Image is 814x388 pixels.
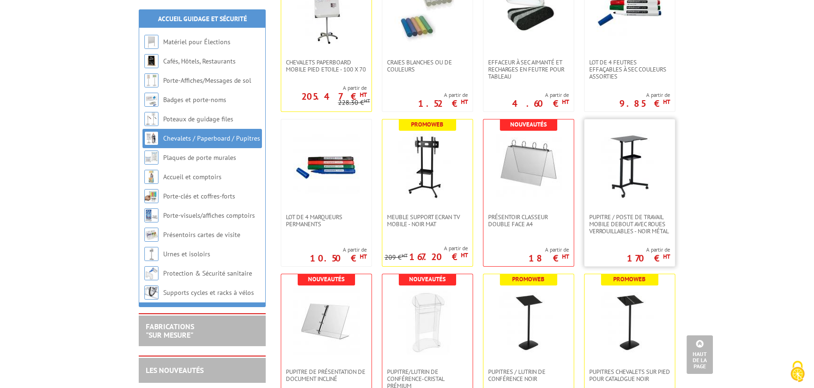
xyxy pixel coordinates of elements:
img: Présentoirs cartes de visite [144,228,158,242]
img: Cookies (fenêtre modale) [786,360,809,383]
a: FABRICATIONS"Sur Mesure" [146,322,194,340]
p: 167.20 € [409,254,468,260]
img: Poteaux de guidage files [144,112,158,126]
p: 9.85 € [619,101,670,106]
a: Badges et porte-noms [163,95,226,104]
img: Porte-clés et coffres-forts [144,189,158,203]
img: Matériel pour Élections [144,35,158,49]
a: Meuble Support Ecran TV Mobile - Noir Mat [382,214,473,228]
a: Accueil Guidage et Sécurité [158,15,247,23]
img: Cafés, Hôtels, Restaurants [144,54,158,68]
img: Pupitre / Poste de travail mobile debout avec roues verrouillables - Noir métal [597,134,663,199]
a: Pupitre de présentation de document incliné [281,368,371,382]
p: 228.30 € [338,99,370,106]
sup: HT [663,98,670,106]
b: Promoweb [411,120,443,128]
p: 205.47 € [301,94,367,99]
span: Pupitres / lutrin de conférence Noir [488,368,569,382]
b: Promoweb [613,275,646,283]
img: Pupitre de présentation de document incliné [293,288,359,354]
p: 18 € [529,255,569,261]
img: Meuble Support Ecran TV Mobile - Noir Mat [395,134,460,199]
sup: HT [360,91,367,99]
span: Chevalets Paperboard Mobile Pied Etoile - 100 x 70 [286,59,367,73]
a: LES NOUVEAUTÉS [146,365,204,375]
a: Pupitre / Poste de travail mobile debout avec roues verrouillables - Noir métal [585,214,675,235]
a: Porte-clés et coffres-forts [163,192,235,200]
a: Accueil et comptoirs [163,173,221,181]
img: Accueil et comptoirs [144,170,158,184]
a: Cafés, Hôtels, Restaurants [163,57,236,65]
a: Urnes et isoloirs [163,250,210,258]
a: PUPITRES CHEVALETS SUR PIED POUR CATALOGUE NOIR [585,368,675,382]
img: Présentoir classeur double face A4 [496,134,561,196]
sup: HT [360,253,367,261]
img: Porte-visuels/affiches comptoirs [144,208,158,222]
span: A partir de [619,91,670,99]
a: Matériel pour Élections [163,38,230,46]
sup: HT [461,251,468,259]
img: Pupitres / lutrin de conférence Noir [496,288,561,354]
a: Présentoir classeur double face A4 [483,214,574,228]
a: Plaques de porte murales [163,153,236,162]
img: Plaques de porte murales [144,150,158,165]
b: Nouveautés [409,275,446,283]
span: Pupitre de présentation de document incliné [286,368,367,382]
span: PUPITRES CHEVALETS SUR PIED POUR CATALOGUE NOIR [589,368,670,382]
sup: HT [364,97,370,104]
span: Craies blanches ou de couleurs [387,59,468,73]
span: A partir de [385,245,468,252]
p: 209 € [385,254,408,261]
img: Chevalets / Paperboard / Pupitres [144,131,158,145]
a: Craies blanches ou de couleurs [382,59,473,73]
img: Protection & Sécurité sanitaire [144,266,158,280]
img: Urnes et isoloirs [144,247,158,261]
span: Présentoir classeur double face A4 [488,214,569,228]
img: Badges et porte-noms [144,93,158,107]
b: Nouveautés [308,275,345,283]
span: Lot de 4 feutres effaçables à sec couleurs assorties [589,59,670,80]
b: Promoweb [512,275,545,283]
span: A partir de [512,91,569,99]
a: Porte-visuels/affiches comptoirs [163,211,255,220]
button: Cookies (fenêtre modale) [781,356,814,388]
sup: HT [663,253,670,261]
span: Pupitre / Poste de travail mobile debout avec roues verrouillables - Noir métal [589,214,670,235]
a: Pupitres / lutrin de conférence Noir [483,368,574,382]
a: Supports cycles et racks à vélos [163,288,254,297]
a: Haut de la page [687,335,713,374]
img: Pupitre/Lutrin de conférence-Cristal Prémium [395,288,460,354]
a: Chevalets / Paperboard / Pupitres [163,134,260,143]
sup: HT [562,253,569,261]
img: PUPITRES CHEVALETS SUR PIED POUR CATALOGUE NOIR [597,288,663,354]
a: Lot de 4 marqueurs permanents [281,214,371,228]
p: 170 € [627,255,670,261]
p: 1.52 € [418,101,468,106]
span: A partir de [310,246,367,253]
p: 4.60 € [512,101,569,106]
img: Porte-Affiches/Messages de sol [144,73,158,87]
a: Chevalets Paperboard Mobile Pied Etoile - 100 x 70 [281,59,371,73]
span: A partir de [418,91,468,99]
p: 10.50 € [310,255,367,261]
b: Nouveautés [510,120,547,128]
a: Poteaux de guidage files [163,115,233,123]
span: A partir de [529,246,569,253]
sup: HT [461,98,468,106]
img: Supports cycles et racks à vélos [144,285,158,300]
a: Présentoirs cartes de visite [163,230,240,239]
span: Meuble Support Ecran TV Mobile - Noir Mat [387,214,468,228]
a: Porte-Affiches/Messages de sol [163,76,251,85]
sup: HT [562,98,569,106]
span: Lot de 4 marqueurs permanents [286,214,367,228]
img: Lot de 4 marqueurs permanents [293,134,359,199]
span: Effaceur à sec aimanté et recharges en feutre pour tableau [488,59,569,80]
span: A partir de [627,246,670,253]
a: Protection & Sécurité sanitaire [163,269,252,277]
sup: HT [402,252,408,259]
a: Lot de 4 feutres effaçables à sec couleurs assorties [585,59,675,80]
a: Effaceur à sec aimanté et recharges en feutre pour tableau [483,59,574,80]
span: A partir de [281,84,367,92]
